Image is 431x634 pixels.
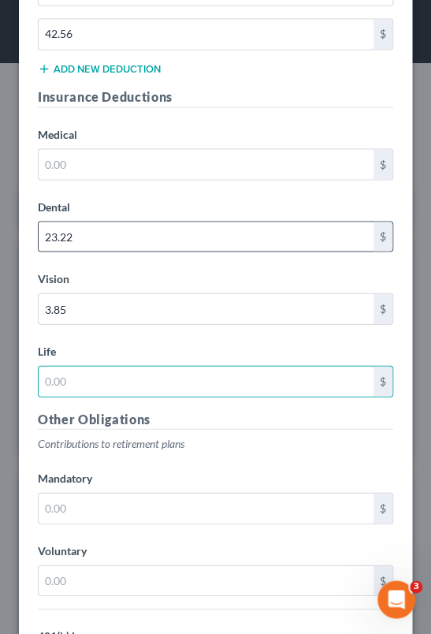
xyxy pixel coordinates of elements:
iframe: Intercom live chat [377,580,415,618]
label: Mandatory [30,464,401,492]
input: 0.00 [39,565,373,595]
div: $ [373,149,392,179]
h5: Insurance Deductions [38,88,393,107]
input: 0.00 [39,19,373,49]
p: Contributions to retirement plans [38,435,393,451]
input: 0.00 [39,222,373,252]
input: 0.00 [39,149,373,179]
input: 0.00 [39,293,373,323]
span: 3 [410,580,422,593]
div: $ [373,493,392,523]
label: Dental [30,192,401,221]
button: Add new deduction [38,62,161,75]
div: $ [373,222,392,252]
input: 0.00 [39,493,373,523]
label: Life [30,337,401,365]
div: $ [373,19,392,49]
div: $ [373,565,392,595]
h5: Other Obligations [38,409,393,429]
label: Voluntary [30,536,401,565]
div: $ [373,366,392,396]
input: 0.00 [39,366,373,396]
div: $ [373,293,392,323]
label: Vision [30,264,401,293]
label: Medical [30,120,401,148]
